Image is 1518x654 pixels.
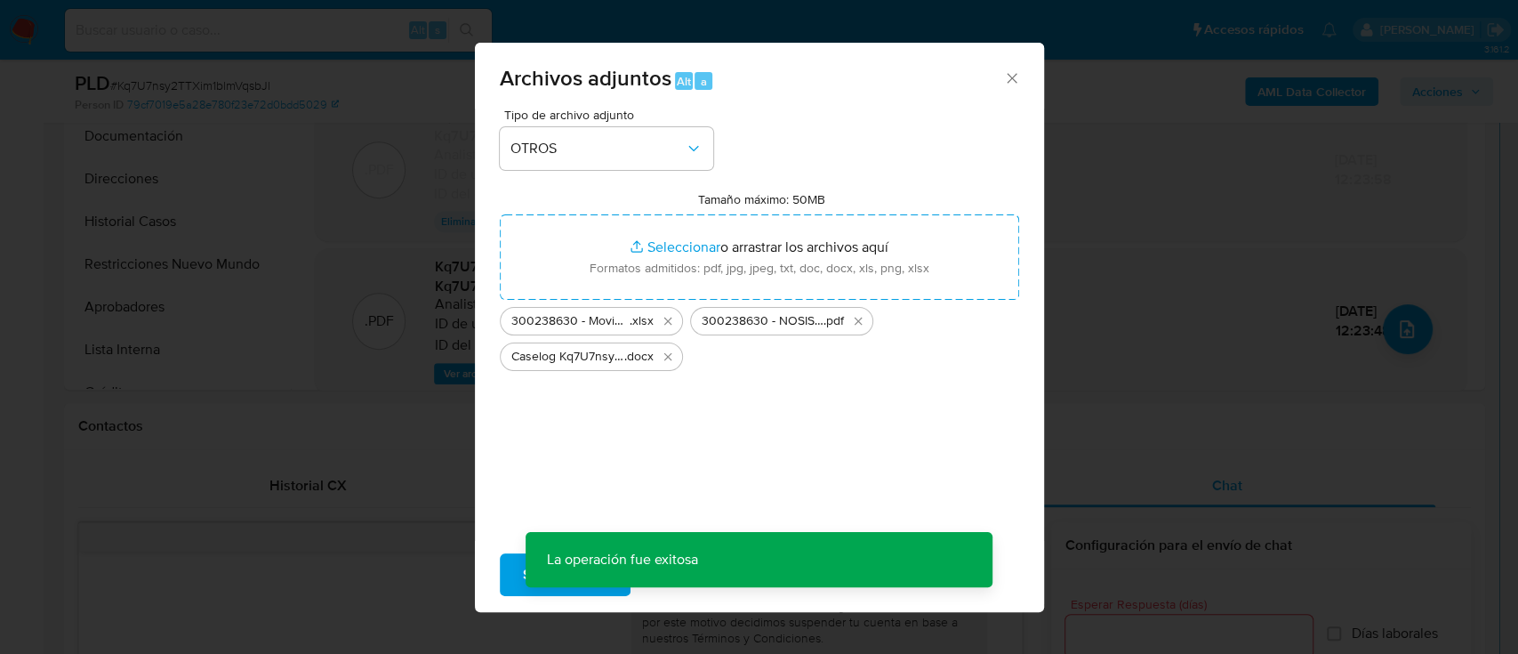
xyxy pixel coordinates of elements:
span: Subir archivo [523,555,607,594]
button: OTROS [500,127,713,170]
span: Caselog Kq7U7nsy2TTXim1blmVqsbJl_2025_09_17_20_53_03 [511,348,624,366]
button: Eliminar Caselog Kq7U7nsy2TTXim1blmVqsbJl_2025_09_17_20_53_03.docx [657,346,679,367]
button: Subir archivo [500,553,630,596]
span: Tipo de archivo adjunto [504,109,718,121]
span: Cancelar [661,555,719,594]
span: OTROS [510,140,685,157]
span: Alt [677,73,691,90]
span: .pdf [823,312,844,330]
p: La operación fue exitosa [526,532,719,587]
button: Cerrar [1003,69,1019,85]
span: .docx [624,348,654,366]
span: 300238630 - NOSIS_Manager_InformeIndividual_20417582933_620658_20251003122714 [702,312,823,330]
span: Archivos adjuntos [500,62,671,93]
button: Eliminar 300238630 - Movimientos.xlsx [657,311,679,332]
label: Tamaño máximo: 50MB [698,191,825,207]
span: 300238630 - Movimientos [511,312,630,330]
span: .xlsx [630,312,654,330]
button: Eliminar 300238630 - NOSIS_Manager_InformeIndividual_20417582933_620658_20251003122714.pdf [847,311,869,332]
span: a [701,73,707,90]
ul: Archivos seleccionados [500,300,1019,371]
